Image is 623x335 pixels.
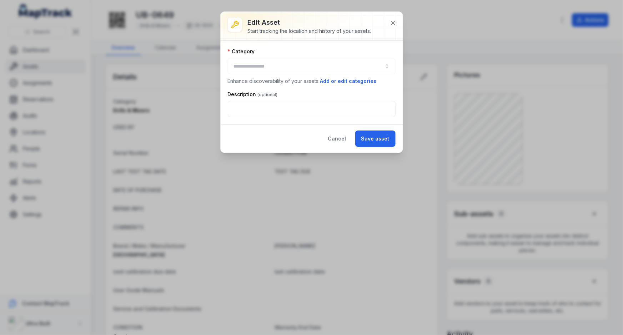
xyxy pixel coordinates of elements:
[248,18,371,28] h3: Edit asset
[228,48,255,55] label: Category
[228,91,278,98] label: Description
[248,28,371,35] div: Start tracking the location and history of your assets.
[322,130,352,147] button: Cancel
[320,77,377,85] button: Add or edit categories
[355,130,396,147] button: Save asset
[228,77,396,85] p: Enhance discoverability of your assets.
